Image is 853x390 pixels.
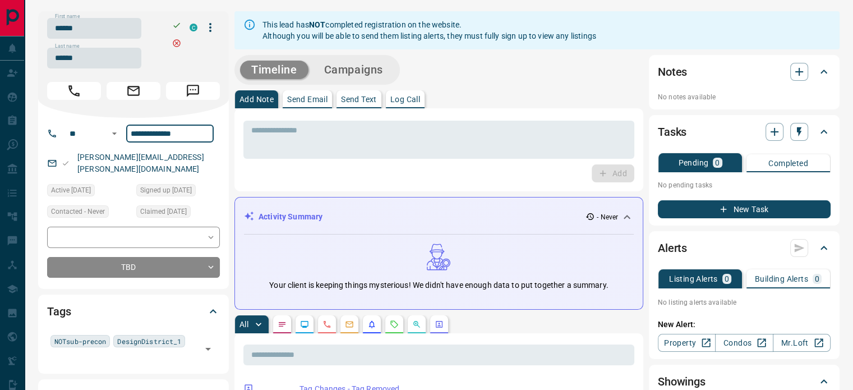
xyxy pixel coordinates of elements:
span: Call [47,82,101,100]
a: Mr.Loft [773,334,831,352]
p: Add Note [239,95,274,103]
p: New Alert: [658,319,831,331]
button: Open [108,127,121,140]
p: Send Text [341,95,377,103]
div: TBD [47,257,220,278]
h2: Notes [658,63,687,81]
h2: Tags [47,302,71,320]
span: NOTsub-precon [54,336,106,347]
p: Listing Alerts [669,275,718,283]
svg: Calls [322,320,331,329]
p: 0 [715,159,720,167]
p: Pending [678,159,708,167]
p: Building Alerts [755,275,808,283]
span: Contacted - Never [51,206,105,217]
p: Activity Summary [259,211,322,223]
span: Email [107,82,160,100]
svg: Opportunities [412,320,421,329]
p: Log Call [390,95,420,103]
p: Completed [768,159,808,167]
a: Property [658,334,716,352]
svg: Emails [345,320,354,329]
p: Send Email [287,95,328,103]
button: Timeline [240,61,308,79]
button: Open [200,341,216,357]
p: All [239,320,248,328]
svg: Email Valid [62,159,70,167]
p: No pending tasks [658,177,831,194]
span: Claimed [DATE] [140,206,187,217]
a: [PERSON_NAME][EMAIL_ADDRESS][PERSON_NAME][DOMAIN_NAME] [77,153,204,173]
div: Tasks [658,118,831,145]
div: Alerts [658,235,831,261]
p: 0 [725,275,729,283]
p: No listing alerts available [658,297,831,308]
span: Message [166,82,220,100]
button: New Task [658,200,831,218]
div: Tags [47,298,220,325]
div: Mon Aug 30 2021 [47,184,131,200]
p: No notes available [658,92,831,102]
span: Signed up [DATE] [140,185,192,196]
svg: Notes [278,320,287,329]
h2: Tasks [658,123,686,141]
a: Condos [715,334,773,352]
div: This lead has completed registration on the website. Although you will be able to send them listi... [262,15,596,46]
div: Notes [658,58,831,85]
p: 0 [815,275,819,283]
div: condos.ca [190,24,197,31]
button: Campaigns [313,61,394,79]
div: Mon Aug 30 2021 [136,184,220,200]
label: First name [55,13,80,20]
svg: Requests [390,320,399,329]
p: - Never [597,212,618,222]
p: Your client is keeping things mysterious! We didn't have enough data to put together a summary. [269,279,608,291]
svg: Lead Browsing Activity [300,320,309,329]
span: Active [DATE] [51,185,91,196]
svg: Agent Actions [435,320,444,329]
svg: Listing Alerts [367,320,376,329]
div: Activity Summary- Never [244,207,634,227]
span: DesignDistrict_1 [117,336,181,347]
label: Last name [55,43,80,50]
div: Mon Aug 30 2021 [136,205,220,221]
strong: NOT [309,20,325,29]
h2: Alerts [658,239,687,257]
